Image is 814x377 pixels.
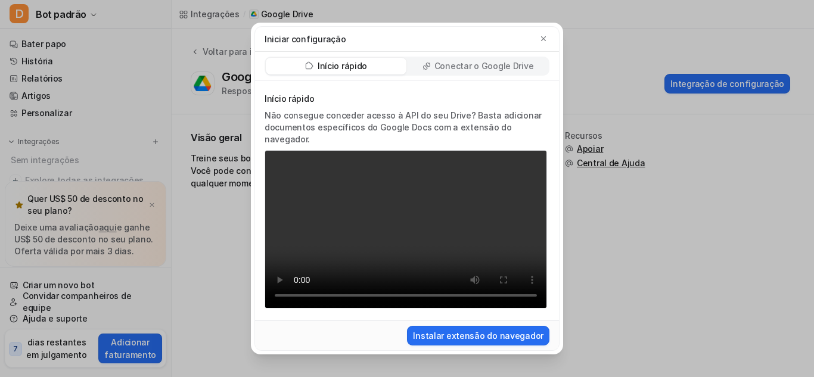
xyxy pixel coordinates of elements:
font: Não consegue conceder acesso à API do seu Drive? Basta adicionar documentos específicos do Google... [265,110,542,144]
font: Conectar o Google Drive [434,61,534,71]
button: Instalar extensão do navegador [407,326,549,345]
font: Iniciar configuração [265,34,346,44]
font: Instalar extensão do navegador [413,331,543,341]
font: Início rápido [318,61,367,71]
font: Início rápido [265,94,314,104]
